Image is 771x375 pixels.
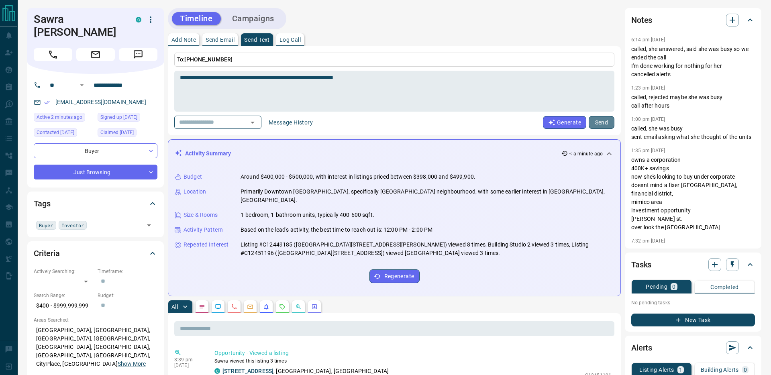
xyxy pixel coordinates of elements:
[241,173,475,181] p: Around $400,000 - $500,000, with interest in listings priced between $398,000 and $499,900.
[241,187,614,204] p: Primarily Downtown [GEOGRAPHIC_DATA], specifically [GEOGRAPHIC_DATA] neighbourhood, with some ear...
[185,149,231,158] p: Activity Summary
[199,304,205,310] svg: Notes
[672,284,675,289] p: 0
[184,56,233,63] span: [PHONE_NUMBER]
[241,211,374,219] p: 1-bedroom, 1-bathroom units, typically 400-600 sqft.
[679,367,682,373] p: 1
[184,211,218,219] p: Size & Rooms
[631,148,665,153] p: 1:35 pm [DATE]
[263,304,269,310] svg: Listing Alerts
[76,48,115,61] span: Email
[214,349,611,357] p: Opportunity - Viewed a listing
[222,368,273,374] a: [STREET_ADDRESS]
[34,128,94,139] div: Tue Aug 19 2025
[61,221,84,229] span: Investor
[98,113,157,124] div: Sat May 08 2021
[295,304,302,310] svg: Opportunities
[172,12,221,25] button: Timeline
[34,165,157,179] div: Just Browsing
[34,299,94,312] p: $400 - $999,999,999
[646,284,667,289] p: Pending
[631,341,652,354] h2: Alerts
[34,143,157,158] div: Buyer
[39,221,53,229] span: Buyer
[279,37,301,43] p: Log Call
[543,116,586,129] button: Generate
[631,37,665,43] p: 6:14 pm [DATE]
[184,173,202,181] p: Budget
[34,13,124,39] h1: Sawra [PERSON_NAME]
[631,156,755,232] p: owns a corporation 400K+ savings now she's looking to buy under corporate doesnt mind a fixer [GE...
[34,268,94,275] p: Actively Searching:
[206,37,235,43] p: Send Email
[34,247,60,260] h2: Criteria
[631,238,665,244] p: 7:32 pm [DATE]
[34,316,157,324] p: Areas Searched:
[744,367,747,373] p: 0
[119,48,157,61] span: Message
[631,93,755,110] p: called, rejected maybe she was busy call after hours
[77,80,87,90] button: Open
[44,100,50,105] svg: Email Verified
[639,367,674,373] p: Listing Alerts
[701,367,739,373] p: Building Alerts
[369,269,420,283] button: Regenerate
[143,220,155,231] button: Open
[98,268,157,275] p: Timeframe:
[174,357,202,363] p: 3:39 pm
[631,297,755,309] p: No pending tasks
[631,255,755,274] div: Tasks
[34,292,94,299] p: Search Range:
[118,360,146,368] button: Show More
[241,226,432,234] p: Based on the lead's activity, the best time to reach out is: 12:00 PM - 2:00 PM
[184,226,223,234] p: Activity Pattern
[55,99,146,105] a: [EMAIL_ADDRESS][DOMAIN_NAME]
[98,128,157,139] div: Thu Jun 15 2023
[37,113,82,121] span: Active 2 minutes ago
[589,116,614,129] button: Send
[631,124,755,141] p: called, she was busy sent email asking what she thought of the units
[631,45,755,79] p: called, she answered, said she was busy so we ended the call I'm done working for nothing for her...
[174,53,614,67] p: To:
[264,116,318,129] button: Message History
[136,17,141,22] div: condos.ca
[37,128,74,137] span: Contacted [DATE]
[569,150,603,157] p: < a minute ago
[100,113,137,121] span: Signed up [DATE]
[279,304,286,310] svg: Requests
[34,197,50,210] h2: Tags
[224,12,282,25] button: Campaigns
[34,324,157,371] p: [GEOGRAPHIC_DATA], [GEOGRAPHIC_DATA], [GEOGRAPHIC_DATA], [GEOGRAPHIC_DATA], [GEOGRAPHIC_DATA], [G...
[34,48,72,61] span: Call
[231,304,237,310] svg: Calls
[34,113,94,124] div: Wed Oct 15 2025
[311,304,318,310] svg: Agent Actions
[34,194,157,213] div: Tags
[247,117,258,128] button: Open
[214,357,611,365] p: Sawra viewed this listing 3 times
[631,314,755,326] button: New Task
[184,240,228,249] p: Repeated Interest
[631,338,755,357] div: Alerts
[244,37,270,43] p: Send Text
[171,37,196,43] p: Add Note
[631,258,651,271] h2: Tasks
[710,284,739,290] p: Completed
[100,128,134,137] span: Claimed [DATE]
[171,304,178,310] p: All
[175,146,614,161] div: Activity Summary< a minute ago
[214,368,220,374] div: condos.ca
[241,240,614,257] p: Listing #C12449185 ([GEOGRAPHIC_DATA][STREET_ADDRESS][PERSON_NAME]) viewed 8 times, Building Stud...
[174,363,202,368] p: [DATE]
[247,304,253,310] svg: Emails
[184,187,206,196] p: Location
[98,292,157,299] p: Budget:
[34,244,157,263] div: Criteria
[631,10,755,30] div: Notes
[215,304,221,310] svg: Lead Browsing Activity
[631,116,665,122] p: 1:00 pm [DATE]
[631,14,652,26] h2: Notes
[631,85,665,91] p: 1:23 pm [DATE]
